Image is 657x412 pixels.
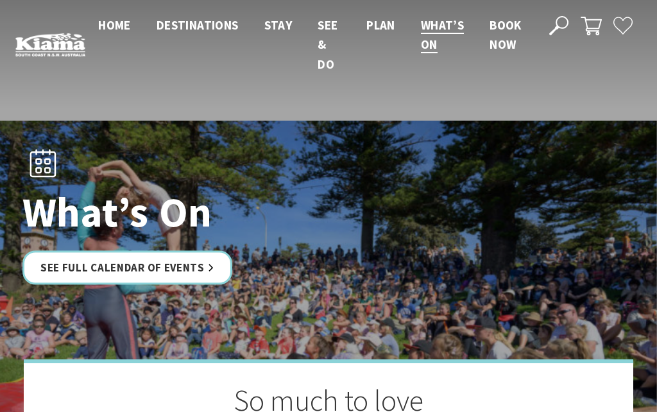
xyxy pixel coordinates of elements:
[318,17,337,72] span: See & Do
[157,17,239,33] span: Destinations
[264,17,293,33] span: Stay
[490,17,522,52] span: Book now
[366,17,395,33] span: Plan
[22,189,385,236] h1: What’s On
[421,17,464,52] span: What’s On
[85,15,534,74] nav: Main Menu
[98,17,131,33] span: Home
[22,250,232,284] a: See Full Calendar of Events
[15,33,85,57] img: Kiama Logo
